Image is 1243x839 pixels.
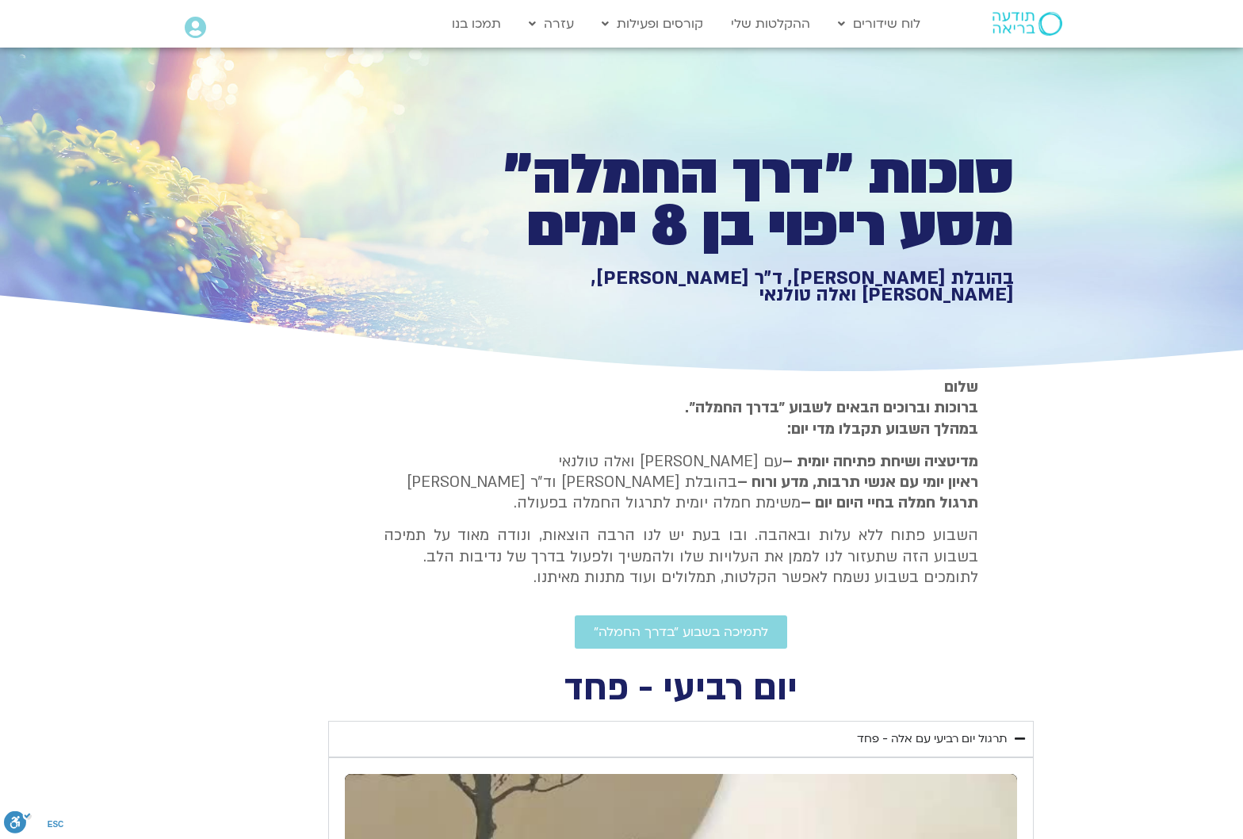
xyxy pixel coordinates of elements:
img: תודעה בריאה [992,12,1062,36]
strong: שלום [944,377,978,397]
h2: יום רביעי - פחד [328,672,1034,705]
h1: בהובלת [PERSON_NAME], ד״ר [PERSON_NAME], [PERSON_NAME] ואלה טולנאי [465,270,1014,304]
h1: סוכות ״דרך החמלה״ מסע ריפוי בן 8 ימים [465,149,1014,253]
span: לתמיכה בשבוע ״בדרך החמלה״ [594,625,768,639]
b: ראיון יומי עם אנשי תרבות, מדע ורוח – [737,472,978,492]
a: קורסים ופעילות [594,9,711,39]
div: תרגול יום רביעי עם אלה - פחד [857,730,1007,749]
a: לוח שידורים [830,9,928,39]
p: השבוע פתוח ללא עלות ובאהבה. ובו בעת יש לנו הרבה הוצאות, ונודה מאוד על תמיכה בשבוע הזה שתעזור לנו ... [384,525,978,588]
summary: תרגול יום רביעי עם אלה - פחד [328,721,1034,757]
a: לתמיכה בשבוע ״בדרך החמלה״ [575,615,787,649]
strong: ברוכות וברוכים הבאים לשבוע ״בדרך החמלה״. במהלך השבוע תקבלו מדי יום: [685,397,978,439]
a: ההקלטות שלי [723,9,818,39]
a: עזרה [521,9,582,39]
p: עם [PERSON_NAME] ואלה טולנאי בהובלת [PERSON_NAME] וד״ר [PERSON_NAME] משימת חמלה יומית לתרגול החמל... [384,451,978,514]
a: תמכו בנו [444,9,509,39]
strong: מדיטציה ושיחת פתיחה יומית – [782,451,978,472]
b: תרגול חמלה בחיי היום יום – [801,492,978,513]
